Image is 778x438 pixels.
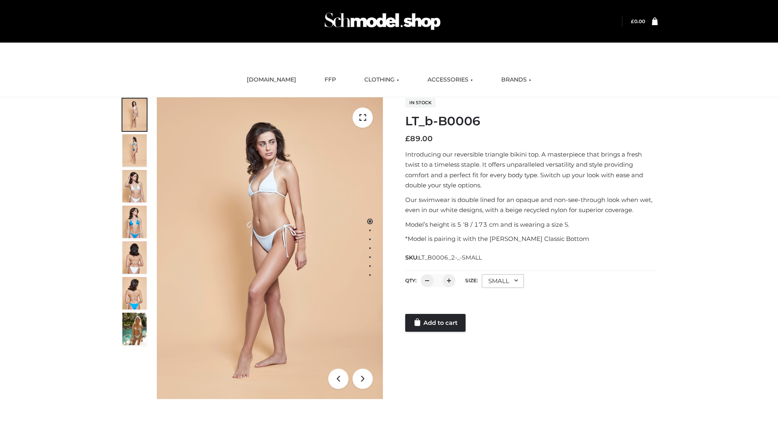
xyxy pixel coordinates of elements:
[122,134,147,167] img: ArielClassicBikiniTop_CloudNine_AzureSky_OW114ECO_2-scaled.jpg
[241,71,302,89] a: [DOMAIN_NAME]
[405,149,658,191] p: Introducing our reversible triangle bikini top. A masterpiece that brings a fresh twist to a time...
[495,71,537,89] a: BRANDS
[157,97,383,399] img: ArielClassicBikiniTop_CloudNine_AzureSky_OW114ECO_1
[405,134,433,143] bdi: 89.00
[405,134,410,143] span: £
[322,5,443,37] img: Schmodel Admin 964
[318,71,342,89] a: FFP
[122,313,147,345] img: Arieltop_CloudNine_AzureSky2.jpg
[405,234,658,244] p: *Model is pairing it with the [PERSON_NAME] Classic Bottom
[465,277,478,283] label: Size:
[122,241,147,274] img: ArielClassicBikiniTop_CloudNine_AzureSky_OW114ECO_7-scaled.jpg
[631,18,634,24] span: £
[631,18,645,24] bdi: 0.00
[405,277,417,283] label: QTY:
[421,71,479,89] a: ACCESSORIES
[405,114,658,129] h1: LT_b-B0006
[405,253,483,262] span: SKU:
[122,99,147,131] img: ArielClassicBikiniTop_CloudNine_AzureSky_OW114ECO_1-scaled.jpg
[122,277,147,309] img: ArielClassicBikiniTop_CloudNine_AzureSky_OW114ECO_8-scaled.jpg
[419,254,482,261] span: LT_B0006_2-_-SMALL
[358,71,405,89] a: CLOTHING
[482,274,524,288] div: SMALL
[405,98,436,107] span: In stock
[405,195,658,215] p: Our swimwear is double lined for an opaque and non-see-through look when wet, even in our white d...
[122,170,147,202] img: ArielClassicBikiniTop_CloudNine_AzureSky_OW114ECO_3-scaled.jpg
[405,314,466,332] a: Add to cart
[122,206,147,238] img: ArielClassicBikiniTop_CloudNine_AzureSky_OW114ECO_4-scaled.jpg
[631,18,645,24] a: £0.00
[405,219,658,230] p: Model’s height is 5 ‘8 / 173 cm and is wearing a size S.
